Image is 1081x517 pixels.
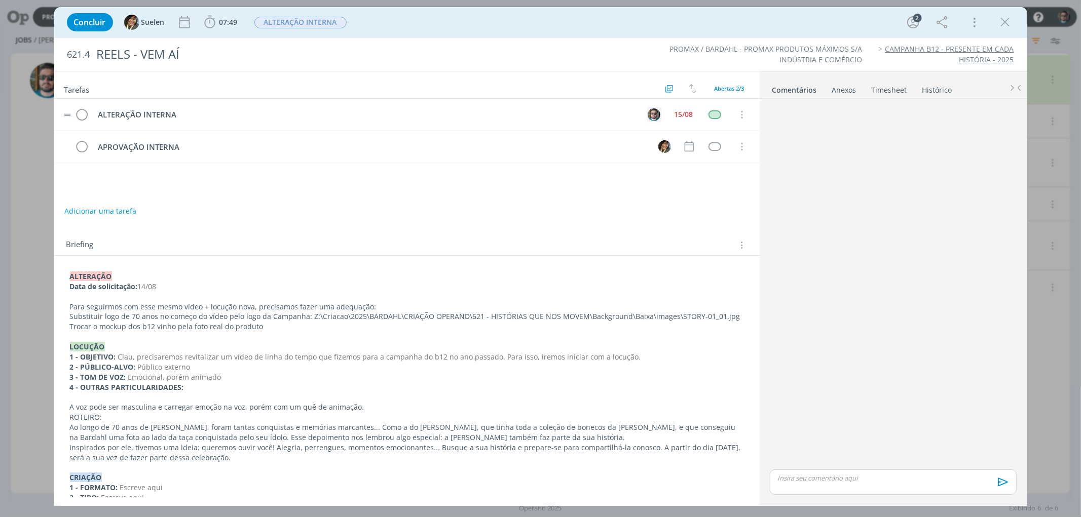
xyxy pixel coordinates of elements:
img: drag-icon.svg [64,113,71,116]
a: Comentários [772,81,817,95]
div: dialog [54,7,1027,506]
a: CAMPANHA B12 - PRESENTE EM CADA HISTÓRIA - 2025 [885,44,1014,64]
span: Emocional, porém animado [128,372,221,382]
p: A voz pode ser masculina e carregar emoção na voz, porém com um quê de animação. [70,402,744,412]
div: REELS - VEM AÍ [92,42,615,67]
strong: 1 - OBJETIVO: [70,352,116,362]
span: 07:49 [219,17,238,27]
button: 07:49 [202,14,240,30]
p: Inspirados por ele, tivemos uma ideia: queremos ouvir você! Alegria, perrengues, momentos emocion... [70,443,744,463]
strong: 2 - PÚBLICO-ALVO: [70,362,136,372]
div: 2 [913,14,922,22]
strong: LOCUÇÃO [70,342,105,351]
img: S [124,15,139,30]
p: Ao longo de 70 anos de [PERSON_NAME], foram tantas conquistas e memórias marcantes... Como a do [... [70,422,744,443]
span: Briefing [66,238,94,252]
strong: 1 - FORMATO: [70,483,118,492]
a: PROMAX / BARDAHL - PROMAX PRODUTOS MÁXIMOS S/A INDÚSTRIA E COMÉRCIO [669,44,862,64]
strong: 4 - OUTRAS PARTICULARIDADES: [70,382,184,392]
span: 14/08 [138,282,157,291]
strong: 3 - TOM DE VOZ: [70,372,126,382]
strong: CRIAÇÃO [70,472,102,482]
img: S [658,140,671,153]
button: SSuelen [124,15,165,30]
span: 621.4 [67,49,90,60]
button: S [657,139,673,154]
button: ALTERAÇÃO INTERNA [254,16,347,29]
button: Adicionar uma tarefa [64,202,137,220]
img: arrow-down-up.svg [689,84,696,93]
button: Concluir [67,13,113,31]
img: R [648,108,660,121]
p: Trocar o mockup dos b12 vinho pela foto real do produto [70,322,744,332]
span: ALTERAÇÃO INTERNA [254,17,347,28]
span: Concluir [74,18,106,26]
button: R [647,107,662,122]
div: ALTERAÇÃO INTERNA [94,108,639,121]
div: APROVAÇÃO INTERNA [94,141,649,153]
strong: 2 - TIPO: [70,493,99,502]
p: Para seguirmos com esse mesmo vídeo + locução nova, precisamos fazer uma adequação: [70,302,744,312]
span: Suelen [141,19,165,26]
span: Público externo [138,362,191,372]
button: 2 [905,14,921,30]
span: Escreve aqui [101,493,144,502]
span: Clau, precisaremos revitalizar um vídeo de linha do tempo que fizemos para a campanha do b12 no a... [118,352,641,362]
span: Abertas 2/3 [715,85,744,92]
span: Escreve aqui [120,483,163,492]
span: Tarefas [64,83,90,95]
a: Histórico [922,81,953,95]
p: Substituir logo de 70 anos no começo do vídeo pelo logo da Campanha: Z:\Criacao\2025\BARDAHL\CRIA... [70,311,744,322]
strong: Data de solicitação: [70,282,138,291]
strong: ALTERAÇÃO [70,271,112,281]
div: Anexos [832,85,856,95]
div: 15/08 [675,111,693,118]
p: ROTEIRO: [70,412,744,422]
a: Timesheet [871,81,908,95]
